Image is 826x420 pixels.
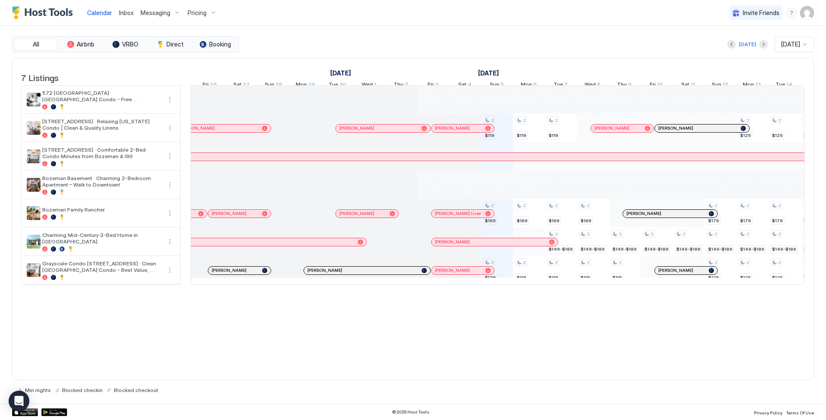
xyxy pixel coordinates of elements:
[746,118,749,123] span: 2
[587,260,589,265] span: 2
[549,218,560,224] span: $169
[42,146,161,159] span: [STREET_ADDRESS] · Comfortable 2-Bed Condo Minutes from Bozeman & I90
[778,260,781,265] span: 2
[776,81,785,90] span: Tue
[165,236,175,247] button: More options
[712,81,721,90] span: Sun
[307,268,342,273] span: [PERSON_NAME]
[714,203,717,208] span: 2
[517,275,526,280] span: $115
[77,40,94,48] span: Airbnb
[394,81,404,90] span: Thu
[194,38,237,50] button: Booking
[165,265,175,275] button: More options
[587,231,589,237] span: 2
[42,175,161,188] span: Bozeman Basement · Charming 2-Bedroom Apartment – Walk to Downtown!
[658,125,693,131] span: [PERSON_NAME]
[658,268,693,273] span: [PERSON_NAME]
[212,268,247,273] span: [PERSON_NAME]
[708,275,719,280] span: $125
[243,81,250,90] span: 27
[778,231,781,237] span: 2
[27,93,41,106] div: listing image
[582,79,603,92] a: October 8, 2025
[165,265,175,275] div: menu
[613,246,637,252] span: $149-$189
[33,40,39,48] span: All
[12,36,239,53] div: tab-group
[165,208,175,218] button: More options
[12,6,77,19] div: Host Tools Logo
[549,246,573,252] span: $149-$189
[759,40,768,49] button: Next month
[42,232,161,245] span: Charming Mid-Century 3-Bed Home in [GEOGRAPHIC_DATA]
[62,387,103,393] span: Blocked checkin
[435,125,470,131] span: [PERSON_NAME]
[549,133,558,138] span: $119
[597,81,601,90] span: 8
[490,81,499,90] span: Sun
[587,203,589,208] span: 2
[27,263,41,277] div: listing image
[740,133,751,138] span: $125
[435,239,470,245] span: [PERSON_NAME]
[180,125,215,131] span: [PERSON_NAME]
[485,133,494,138] span: $119
[87,8,112,17] a: Calendar
[754,410,782,415] span: Privacy Policy
[476,67,501,79] a: October 1, 2025
[165,236,175,247] div: menu
[804,218,815,224] span: $179
[746,231,749,237] span: 2
[435,81,438,90] span: 3
[517,218,528,224] span: $169
[360,79,379,92] a: October 1, 2025
[166,40,184,48] span: Direct
[551,79,570,92] a: October 7, 2025
[645,246,669,252] span: $149-$189
[491,260,494,265] span: 2
[329,81,338,90] span: Tue
[141,9,170,17] span: Messaging
[746,260,749,265] span: 2
[165,151,175,162] div: menu
[212,211,247,216] span: [PERSON_NAME]
[265,81,274,90] span: Sun
[12,408,38,416] div: App Store
[740,246,764,252] span: $149-$189
[615,79,634,92] a: October 9, 2025
[755,81,761,90] span: 13
[804,275,815,280] span: $125
[328,67,353,79] a: September 1, 2025
[738,39,757,50] button: [DATE]
[209,40,231,48] span: Booking
[773,79,795,92] a: October 14, 2025
[617,81,627,90] span: Thu
[786,8,797,18] div: menu
[25,387,51,393] span: Min nights
[555,203,557,208] span: 2
[554,81,563,90] span: Tue
[754,408,782,417] a: Privacy Policy
[772,246,796,252] span: $149-$189
[392,409,429,415] span: © 2025 Host Tools
[521,81,532,90] span: Mon
[772,133,783,138] span: $125
[800,6,814,20] div: User profile
[485,218,496,224] span: $169
[391,79,410,92] a: October 2, 2025
[165,180,175,190] button: More options
[746,203,749,208] span: 2
[21,71,59,84] span: 7 Listings
[165,123,175,133] button: More options
[27,178,41,192] div: listing image
[426,79,441,92] a: October 3, 2025
[203,81,209,90] span: Fri
[555,231,557,237] span: 2
[650,81,656,90] span: Fri
[456,79,474,92] a: October 4, 2025
[275,81,282,90] span: 28
[786,408,814,417] a: Terms Of Use
[42,90,161,103] span: 572 [GEOGRAPHIC_DATA] · [GEOGRAPHIC_DATA] Condo - Free Laundry/Central Location
[657,81,663,90] span: 10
